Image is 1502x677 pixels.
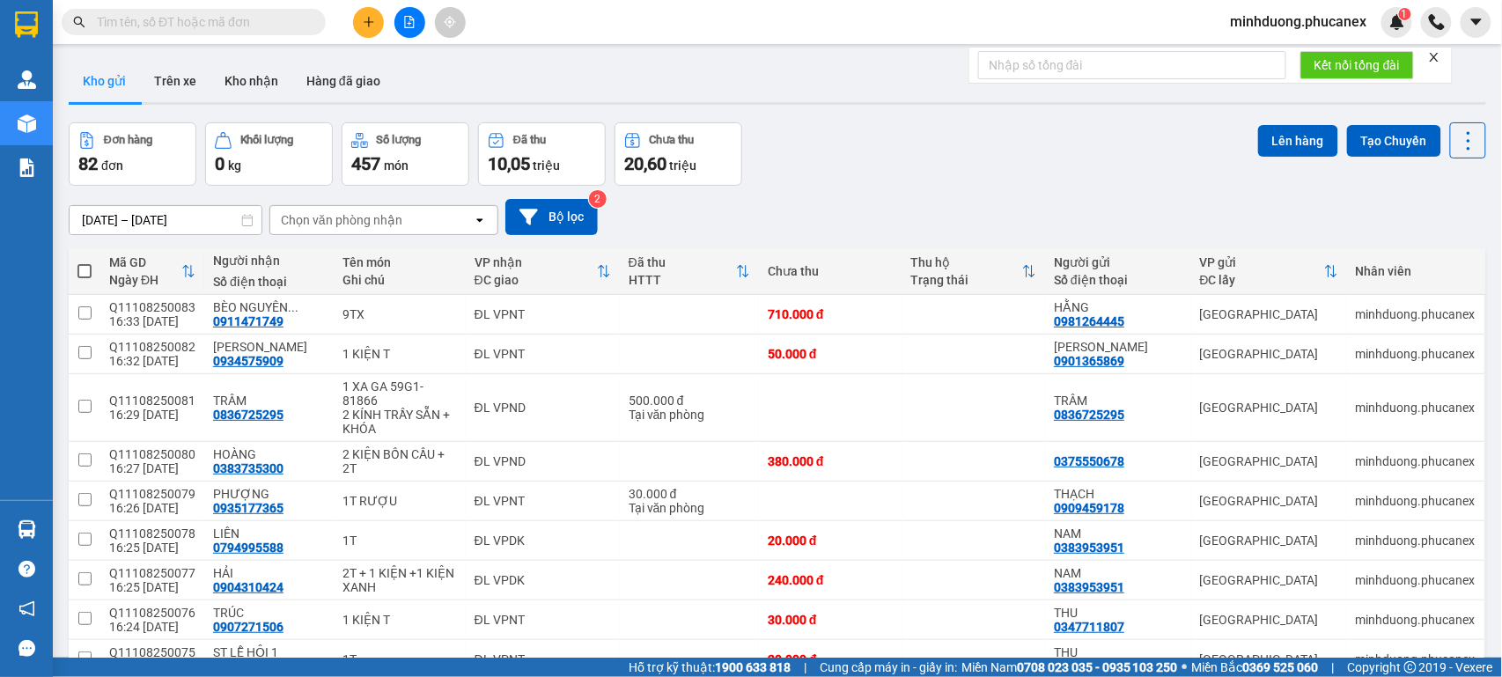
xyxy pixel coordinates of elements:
[353,7,384,38] button: plus
[1054,354,1124,368] div: 0901365869
[1200,347,1338,361] div: [GEOGRAPHIC_DATA]
[804,658,806,677] span: |
[533,158,560,173] span: triệu
[1217,11,1381,33] span: minhduong.phucanex
[1192,658,1319,677] span: Miền Bắc
[342,347,457,361] div: 1 KIỆN T
[1356,454,1476,468] div: minhduong.phucanex
[109,606,195,620] div: Q11108250076
[210,60,292,102] button: Kho nhận
[629,408,750,422] div: Tại văn phòng
[1200,494,1338,508] div: [GEOGRAPHIC_DATA]
[669,158,696,173] span: triệu
[342,255,457,269] div: Tên món
[342,408,457,436] div: 2 KÍNH TRẦY SẴN + KHÓA
[629,273,736,287] div: HTTT
[18,520,36,539] img: warehouse-icon
[213,580,283,594] div: 0904310424
[342,652,457,666] div: 1T
[100,248,204,295] th: Toggle SortBy
[213,354,283,368] div: 0934575909
[351,153,380,174] span: 457
[615,122,742,186] button: Chưa thu20,60 triệu
[1461,7,1491,38] button: caret-down
[384,158,409,173] span: món
[1054,314,1124,328] div: 0981264445
[1200,454,1338,468] div: [GEOGRAPHIC_DATA]
[475,534,611,548] div: ĐL VPDK
[18,561,35,578] span: question-circle
[1356,494,1476,508] div: minhduong.phucanex
[820,658,957,677] span: Cung cấp máy in - giấy in:
[205,122,333,186] button: Khối lượng0kg
[18,640,35,657] span: message
[1054,501,1124,515] div: 0909459178
[715,660,791,674] strong: 1900 633 818
[1054,255,1182,269] div: Người gửi
[444,16,456,28] span: aim
[15,11,38,38] img: logo-vxr
[768,264,894,278] div: Chưa thu
[394,7,425,38] button: file-add
[213,461,283,475] div: 0383735300
[213,300,325,314] div: BÈO NGUYÊN PHƯƠNG
[1200,534,1338,548] div: [GEOGRAPHIC_DATA]
[1054,273,1182,287] div: Số điện thoại
[475,573,611,587] div: ĐL VPDK
[1356,347,1476,361] div: minhduong.phucanex
[109,461,195,475] div: 16:27 [DATE]
[109,300,195,314] div: Q11108250083
[213,254,325,268] div: Người nhận
[69,122,196,186] button: Đơn hàng82đơn
[109,394,195,408] div: Q11108250081
[109,314,195,328] div: 16:33 [DATE]
[1332,658,1335,677] span: |
[342,566,457,594] div: 2T + 1 KIỆN +1 KIỆN XANH
[109,620,195,634] div: 16:24 [DATE]
[902,248,1046,295] th: Toggle SortBy
[18,70,36,89] img: warehouse-icon
[377,134,422,146] div: Số lượng
[101,158,123,173] span: đơn
[1200,273,1324,287] div: ĐC lấy
[109,408,195,422] div: 16:29 [DATE]
[342,494,457,508] div: 1T RƯỢU
[109,487,195,501] div: Q11108250079
[213,606,325,620] div: TRÚC
[215,153,225,174] span: 0
[911,273,1023,287] div: Trạng thái
[228,158,241,173] span: kg
[1054,300,1182,314] div: HẰNG
[281,211,402,229] div: Chọn văn phòng nhận
[1054,340,1182,354] div: TRANG MINH HÀ
[104,134,152,146] div: Đơn hàng
[342,379,457,408] div: 1 XA GA 59G1-81866
[475,613,611,627] div: ĐL VPNT
[505,199,598,235] button: Bộ lọc
[1200,401,1338,415] div: [GEOGRAPHIC_DATA]
[1356,573,1476,587] div: minhduong.phucanex
[1200,255,1324,269] div: VP gửi
[768,573,894,587] div: 240.000 đ
[768,307,894,321] div: 710.000 đ
[1200,652,1338,666] div: [GEOGRAPHIC_DATA]
[475,454,611,468] div: ĐL VPND
[1402,8,1408,20] span: 1
[768,347,894,361] div: 50.000 đ
[292,60,394,102] button: Hàng đã giao
[18,600,35,617] span: notification
[288,300,298,314] span: ...
[1054,526,1182,541] div: NAM
[1404,661,1417,673] span: copyright
[109,340,195,354] div: Q11108250082
[1356,401,1476,415] div: minhduong.phucanex
[911,255,1023,269] div: Thu hộ
[109,354,195,368] div: 16:32 [DATE]
[70,206,261,234] input: Select a date range.
[475,494,611,508] div: ĐL VPNT
[1200,613,1338,627] div: [GEOGRAPHIC_DATA]
[1243,660,1319,674] strong: 0369 525 060
[475,307,611,321] div: ĐL VPNT
[1469,14,1484,30] span: caret-down
[1356,652,1476,666] div: minhduong.phucanex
